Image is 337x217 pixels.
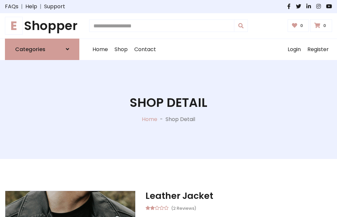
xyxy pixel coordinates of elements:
[142,115,157,123] a: Home
[5,17,23,35] span: E
[18,3,25,11] span: |
[130,95,207,110] h1: Shop Detail
[89,39,111,60] a: Home
[157,115,166,123] p: -
[5,18,79,33] a: EShopper
[37,3,44,11] span: |
[304,39,332,60] a: Register
[322,23,328,29] span: 0
[298,23,305,29] span: 0
[166,115,195,123] p: Shop Detail
[15,46,45,52] h6: Categories
[288,19,309,32] a: 0
[5,18,79,33] h1: Shopper
[5,3,18,11] a: FAQs
[310,19,332,32] a: 0
[145,191,332,201] h3: Leather Jacket
[25,3,37,11] a: Help
[131,39,159,60] a: Contact
[5,39,79,60] a: Categories
[171,204,196,212] small: (2 Reviews)
[44,3,65,11] a: Support
[284,39,304,60] a: Login
[111,39,131,60] a: Shop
